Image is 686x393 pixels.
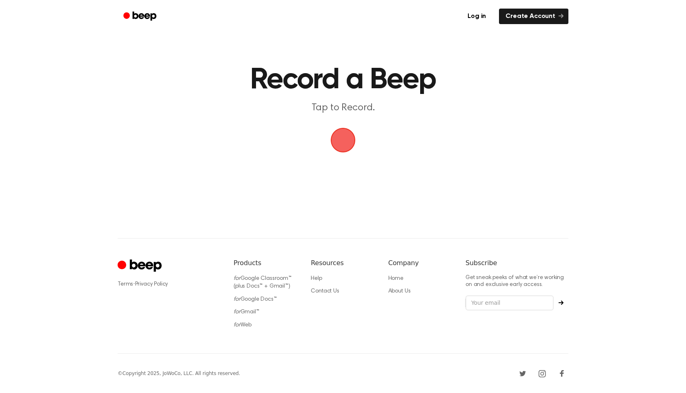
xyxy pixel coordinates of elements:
a: Home [388,276,403,281]
a: forGoogle Docs™ [234,297,277,302]
h1: Record a Beep [134,65,552,95]
p: Tap to Record. [186,101,500,115]
a: Cruip [118,258,164,274]
a: forGmail™ [234,309,259,315]
input: Your email [465,295,554,311]
a: Facebook [555,367,568,380]
button: Subscribe [554,300,568,305]
h6: Resources [311,258,375,268]
a: Contact Us [311,288,339,294]
h6: Subscribe [465,258,568,268]
i: for [234,322,241,328]
a: Log in [459,7,494,26]
a: Twitter [516,367,529,380]
a: Create Account [499,9,568,24]
a: forGoogle Classroom™ (plus Docs™ + Gmail™) [234,276,292,290]
i: for [234,297,241,302]
a: Instagram [536,367,549,380]
h6: Products [234,258,298,268]
a: Beep [118,9,164,25]
img: Beep Logo [331,128,355,152]
p: Get sneak peeks of what we’re working on and exclusive early access. [465,275,568,289]
a: Privacy Policy [135,281,168,287]
div: © Copyright 2025, JoWoCo, LLC. All rights reserved. [118,370,240,377]
div: · [118,280,220,288]
a: forWeb [234,322,252,328]
h6: Company [388,258,452,268]
a: Help [311,276,322,281]
a: Terms [118,281,133,287]
i: for [234,309,241,315]
a: About Us [388,288,411,294]
i: for [234,276,241,281]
